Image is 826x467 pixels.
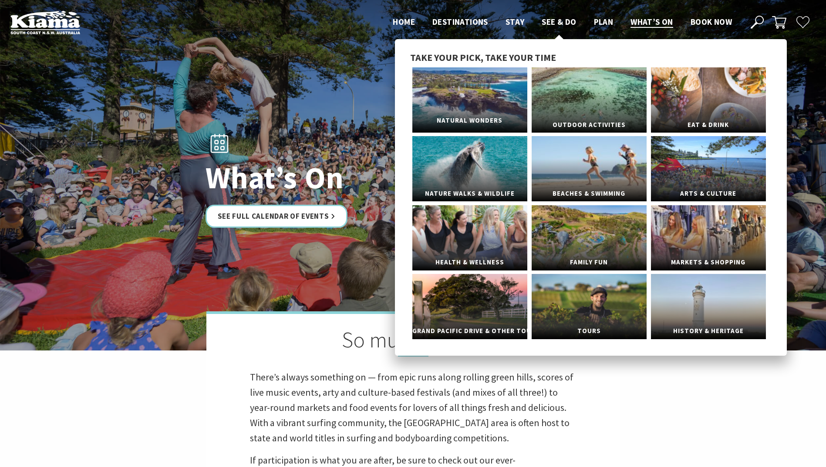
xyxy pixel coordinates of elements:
[691,17,732,27] span: Book now
[532,117,647,133] span: Outdoor Activities
[651,186,766,202] span: Arts & Culture
[651,117,766,133] span: Eat & Drink
[393,17,415,27] span: Home
[532,323,647,339] span: Tours
[630,17,673,27] span: What’s On
[412,254,527,270] span: Health & Wellness
[542,17,576,27] span: See & Do
[412,323,527,339] span: Grand Pacific Drive & Other Touring
[384,15,741,30] nav: Main Menu
[412,186,527,202] span: Nature Walks & Wildlife
[250,370,577,446] p: There’s always something on — from epic runs along rolling green hills, scores of live music even...
[206,205,348,228] a: See Full Calendar of Events
[432,17,488,27] span: Destinations
[412,113,527,129] span: Natural Wonders
[206,161,452,194] h1: What’s On
[410,51,556,63] span: Take your pick, take your time
[651,254,766,270] span: Markets & Shopping
[506,17,525,27] span: Stay
[532,254,647,270] span: Family Fun
[250,327,577,357] h2: So much to love
[651,323,766,339] span: History & Heritage
[594,17,614,27] span: Plan
[10,10,80,34] img: Kiama Logo
[532,186,647,202] span: Beaches & Swimming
